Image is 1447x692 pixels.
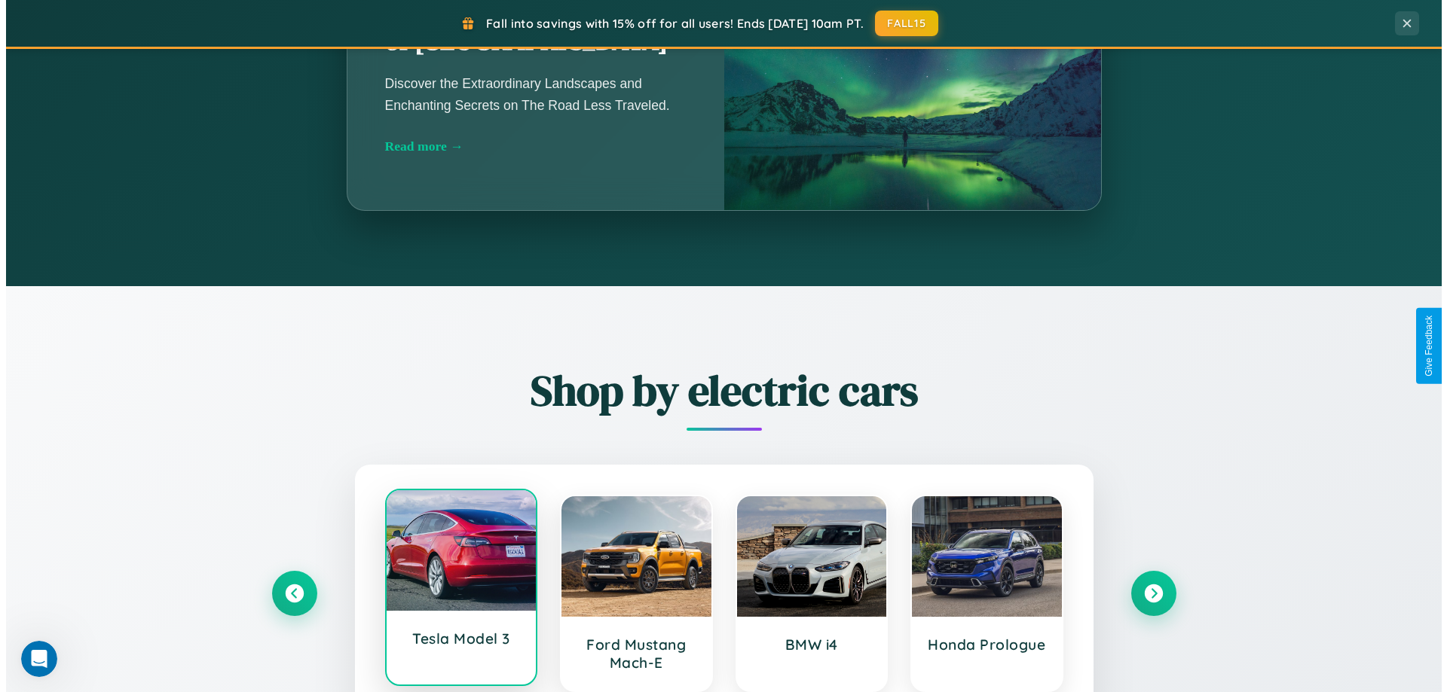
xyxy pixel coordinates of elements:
div: Read more → [379,139,681,154]
iframe: Intercom live chat [15,641,51,677]
h2: Shop by electric cars [266,361,1170,419]
h3: Honda Prologue [921,636,1041,654]
h3: Tesla Model 3 [396,630,515,648]
p: Discover the Extraordinary Landscapes and Enchanting Secrets on The Road Less Traveled. [379,73,681,115]
h3: BMW i4 [746,636,866,654]
button: Give Feedback [1410,308,1436,384]
div: Give Feedback [1418,316,1428,376]
h3: Ford Mustang Mach-E [571,636,690,672]
span: Fall into savings with 15% off for all users! Ends [DATE] 10am PT. [480,16,858,31]
button: FALL15 [869,11,932,36]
